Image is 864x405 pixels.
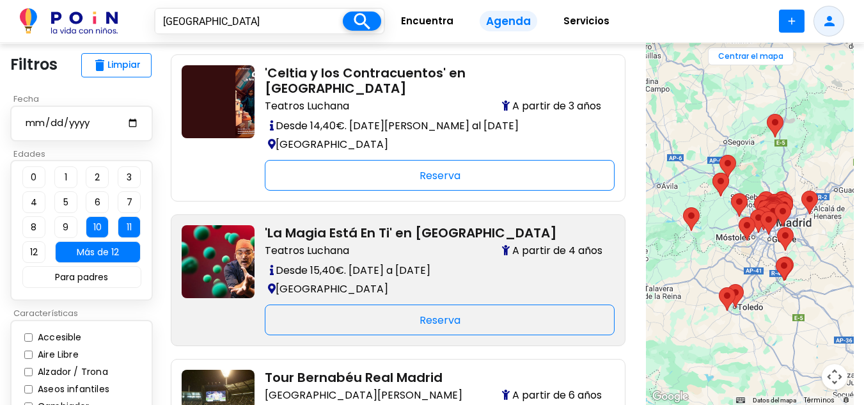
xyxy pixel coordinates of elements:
[776,257,792,281] div: Paseo en Barco por Aranjuez
[766,200,782,224] div: IKONO Madrid entradas
[265,135,604,154] p: [GEOGRAPHIC_DATA]
[10,53,58,76] p: Filtros
[22,216,45,238] button: 8
[395,11,459,31] span: Encuentra
[774,203,791,226] div: Entradas a Faunia
[10,148,161,161] p: Edades
[649,388,691,405] a: Abre esta zona en Google Maps (se abre en una nueva ventana)
[502,243,604,258] span: A partir de 4 años
[776,196,793,220] div: Atleti: Museo + Tour Riyadh Air Metropolitano
[118,191,141,213] button: 7
[750,209,767,233] div: Taller de pintura Glow Art para niños
[764,201,781,225] div: Museo de la Felicidad · MÜF Madrid
[766,197,783,221] div: Entradas a Sweet Space Museum
[265,65,604,96] h2: 'Celtia y los Contracuentos' en [GEOGRAPHIC_DATA]
[265,243,349,258] span: Teatros Luchana
[265,305,615,335] div: Reserva
[86,191,109,213] button: 6
[10,307,161,320] p: Características
[265,116,604,135] p: Desde 14,40€. [DATE][PERSON_NAME] al [DATE]
[265,388,462,403] span: [GEOGRAPHIC_DATA][PERSON_NAME]
[22,191,45,213] button: 4
[649,388,691,405] img: Google
[10,93,161,106] p: Fecha
[54,216,77,238] button: 9
[20,8,118,34] img: POiN
[155,9,343,33] input: ¿Dónde?
[804,395,835,405] a: Términos (se abre en una nueva pestaña)
[777,227,794,251] div: Entradas a Parque Warner
[22,166,45,188] button: 0
[469,6,547,37] a: Agenda
[81,53,152,77] button: deleteLimpiar
[768,198,785,222] div: Tomorrowland Immersive Experience Madrid
[558,11,615,31] span: Servicios
[777,257,794,280] div: Tour Jardín del Príncipe
[118,216,141,238] button: 11
[765,203,782,226] div: Exposición Inmersiva 'La Leyenda del TITANIC'
[731,193,748,217] div: Entradas a Aquopolis Madrid
[265,99,349,114] span: Teatros Luchana
[755,207,772,230] div: Exhibición En Vuelo en Madrid
[765,196,782,219] div: Neon Brush Kids - Clase de Pintura de Neon
[774,191,790,215] div: Juvenalia - IFEMA 2025
[265,370,604,385] h2: Tour Bernabéu Real Madrid
[480,11,537,32] span: Agenda
[502,99,604,114] span: A partir de 3 años
[776,193,793,217] div: Free Tour Parque El Capricho
[767,198,783,222] div: Wicked, El Musical
[54,191,77,213] button: 5
[719,287,735,311] div: Puy du Fou España
[265,261,604,280] p: Desde 15,40€. [DATE] a [DATE]
[350,10,373,33] i: search
[22,266,141,288] button: Para padres
[822,364,847,390] button: Controles de visualización del mapa
[86,166,109,188] button: 2
[547,6,625,37] a: Servicios
[35,365,108,379] label: Alzador / Trona
[736,396,745,405] button: Combinaciones de teclas
[502,388,604,403] span: A partir de 6 años
[757,200,774,224] div: Zoo Aquarium de Madrid - entradas
[773,195,789,218] div: Talleres Espacio Abierto Quinta de los Molinos
[801,191,818,214] div: Tour Yacimiento de Complutum
[35,348,79,361] label: Aire Libre
[766,194,783,218] div: Tour Bernabéu Real Madrid
[22,241,45,263] button: 12
[754,195,771,219] div: Actividades en Familia - Espacio Kimudi
[265,225,604,241] h2: 'La Magia Está En Ti' en [GEOGRAPHIC_DATA]
[92,58,107,73] span: delete
[54,166,77,188] button: 1
[118,166,141,188] button: 3
[766,202,782,225] div: Tren de la Fresa con niños - Temporada 2025
[182,65,255,138] img: con-ninos-teatro-celtia-y-los-contracuentos
[753,396,796,405] button: Datos del mapa
[719,155,736,179] div: Observación de estrellas en Los Molinos
[35,331,82,344] label: Accesible
[182,65,615,191] a: con-ninos-teatro-celtia-y-los-contracuentos 'Celtia y los Contracuentos' en [GEOGRAPHIC_DATA] Tea...
[182,225,615,335] a: con-ninos-en-madrid-la-magia-esta-en-ti-teatro-luchana 'La Magia Está En Ti' en [GEOGRAPHIC_DATA]...
[842,397,850,404] a: Informar a Google acerca de errores en las imágenes o en el mapa de carreteras
[265,160,615,191] div: Reserva
[712,173,729,196] div: Tour Monasterio de El Escorial
[739,217,755,241] div: Entradas a Acuario Atlantis
[767,114,783,138] div: Alquiler de kayak en el embalse de Riosequillo
[760,211,777,235] div: FUNBOX Madrid - El parque hinchable más grande del mundo
[35,383,109,396] label: Aseos infantiles
[683,207,700,231] div: Astroturismo: Chocolate y Estrellas
[766,200,783,223] div: Tour Parque de El Retiro
[86,216,109,238] button: 10
[758,191,774,215] div: DroneArt Show: Música y Espectáculo de Drones Madrid
[727,284,744,308] div: Museo Iluziona Toledo - entradas
[182,225,255,298] img: con-ninos-en-madrid-la-magia-esta-en-ti-teatro-luchana
[708,47,794,65] button: Centrar el mapa
[265,280,604,298] p: [GEOGRAPHIC_DATA]
[385,6,469,37] a: Encuentra
[55,241,141,263] button: Más de 12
